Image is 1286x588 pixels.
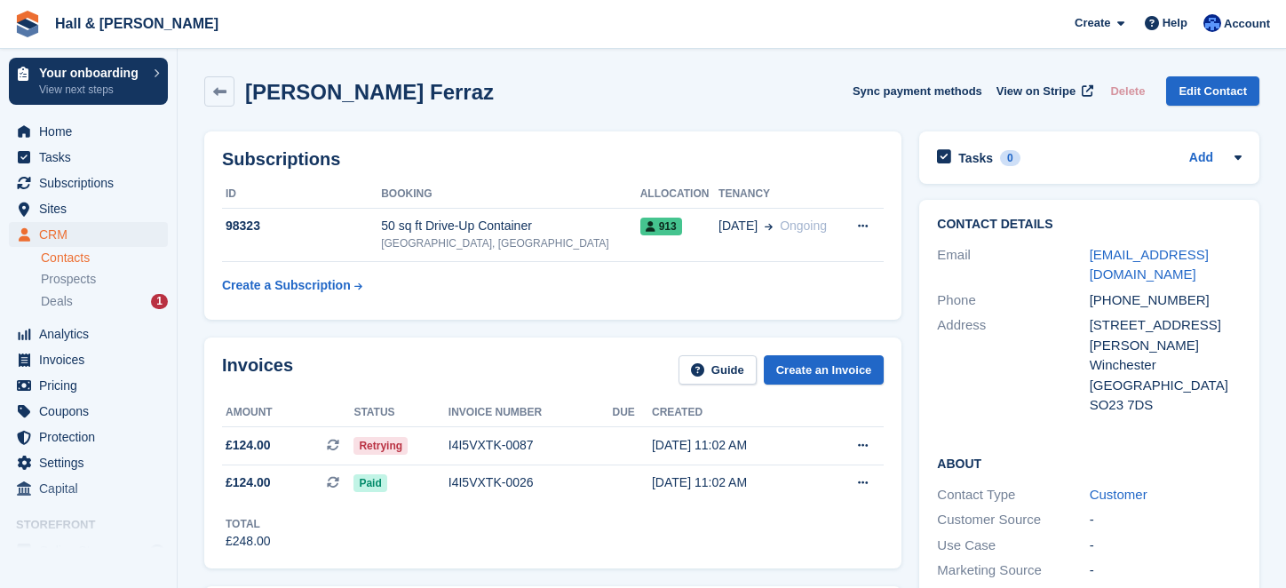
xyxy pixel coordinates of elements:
div: [STREET_ADDRESS][PERSON_NAME] [1090,315,1242,355]
div: - [1090,560,1242,581]
div: SO23 7DS [1090,395,1242,416]
img: stora-icon-8386f47178a22dfd0bd8f6a31ec36ba5ce8667c1dd55bd0f319d3a0aa187defe.svg [14,11,41,37]
span: Home [39,119,146,144]
img: Claire Banham [1203,14,1221,32]
div: 98323 [222,217,381,235]
span: Subscriptions [39,171,146,195]
div: [DATE] 11:02 AM [652,436,819,455]
a: Create an Invoice [764,355,885,385]
a: Edit Contact [1166,76,1259,106]
a: menu [9,399,168,424]
span: Sites [39,196,146,221]
div: Address [937,315,1089,416]
div: Phone [937,290,1089,311]
div: [DATE] 11:02 AM [652,473,819,492]
div: Customer Source [937,510,1089,530]
span: £124.00 [226,473,271,492]
th: Due [613,399,652,427]
a: menu [9,119,168,144]
span: Settings [39,450,146,475]
span: Tasks [39,145,146,170]
span: Coupons [39,399,146,424]
a: menu [9,222,168,247]
a: menu [9,373,168,398]
a: [EMAIL_ADDRESS][DOMAIN_NAME] [1090,247,1209,282]
a: Add [1189,148,1213,169]
a: Your onboarding View next steps [9,58,168,105]
div: Marketing Source [937,560,1089,581]
a: menu [9,196,168,221]
span: CRM [39,222,146,247]
h2: Subscriptions [222,149,884,170]
div: - [1090,536,1242,556]
div: [PHONE_NUMBER] [1090,290,1242,311]
div: 1 [151,294,168,309]
a: Deals 1 [41,292,168,311]
h2: Tasks [958,150,993,166]
span: View on Stripe [996,83,1076,100]
a: menu [9,476,168,501]
div: Email [937,245,1089,285]
span: Account [1224,15,1270,33]
a: menu [9,322,168,346]
th: Tenancy [718,180,842,209]
button: Delete [1103,76,1152,106]
span: Prospects [41,271,96,288]
th: Amount [222,399,353,427]
a: Hall & [PERSON_NAME] [48,9,226,38]
span: Create [1075,14,1110,32]
div: 0 [1000,150,1020,166]
span: Help [1163,14,1187,32]
th: Created [652,399,819,427]
h2: Invoices [222,355,293,385]
div: 50 sq ft Drive-Up Container [381,217,639,235]
span: Protection [39,425,146,449]
div: [GEOGRAPHIC_DATA], [GEOGRAPHIC_DATA] [381,235,639,251]
div: - [1090,510,1242,530]
a: View on Stripe [989,76,1097,106]
a: Preview store [147,540,168,561]
span: Analytics [39,322,146,346]
div: Contact Type [937,485,1089,505]
span: 913 [640,218,682,235]
a: Create a Subscription [222,269,362,302]
span: Deals [41,293,73,310]
a: menu [9,538,168,563]
h2: [PERSON_NAME] Ferraz [245,80,494,104]
span: Online Store [39,538,146,563]
div: [GEOGRAPHIC_DATA] [1090,376,1242,396]
div: Total [226,516,271,532]
a: Prospects [41,270,168,289]
span: Retrying [353,437,408,455]
a: menu [9,171,168,195]
div: Use Case [937,536,1089,556]
a: menu [9,425,168,449]
span: £124.00 [226,436,271,455]
div: I4I5VXTK-0026 [449,473,613,492]
a: Guide [679,355,757,385]
span: Ongoing [780,219,827,233]
span: Paid [353,474,386,492]
p: Your onboarding [39,67,145,79]
th: ID [222,180,381,209]
span: Capital [39,476,146,501]
th: Invoice number [449,399,613,427]
h2: About [937,454,1242,472]
a: Contacts [41,250,168,266]
a: menu [9,450,168,475]
a: menu [9,145,168,170]
h2: Contact Details [937,218,1242,232]
span: [DATE] [718,217,758,235]
th: Status [353,399,448,427]
a: menu [9,347,168,372]
button: Sync payment methods [853,76,982,106]
div: I4I5VXTK-0087 [449,436,613,455]
span: Storefront [16,516,177,534]
a: Customer [1090,487,1147,502]
div: Create a Subscription [222,276,351,295]
span: Invoices [39,347,146,372]
span: Pricing [39,373,146,398]
th: Booking [381,180,639,209]
p: View next steps [39,82,145,98]
th: Allocation [640,180,718,209]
